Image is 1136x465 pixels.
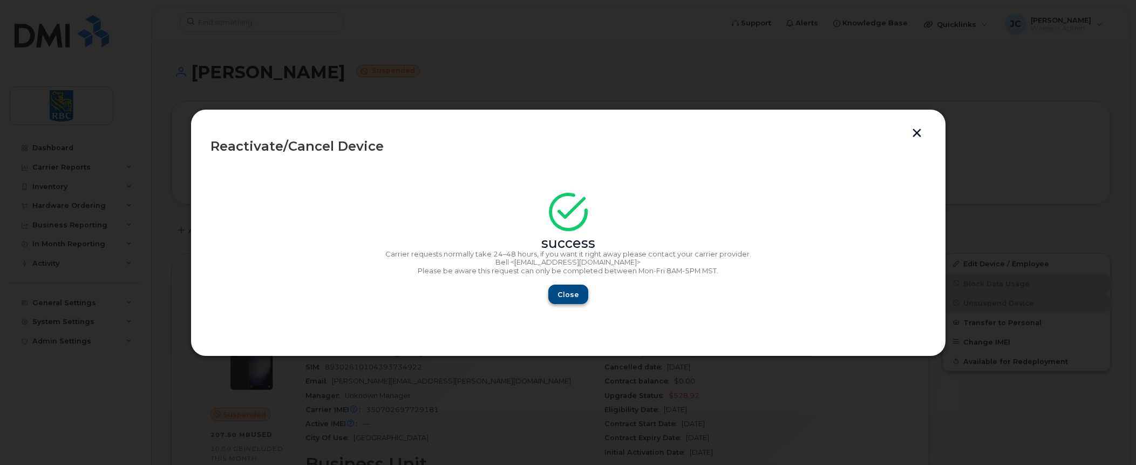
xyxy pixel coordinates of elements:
[210,140,926,153] div: Reactivate/Cancel Device
[210,258,926,267] p: Bell <[EMAIL_ADDRESS][DOMAIN_NAME]>
[210,239,926,248] div: success
[210,250,926,259] p: Carrier requests normally take 24–48 hours, if you want it right away please contact your carrier...
[548,285,588,304] button: Close
[210,267,926,275] p: Please be aware this request can only be completed between Mon-Fri 8AM-5PM MST.
[557,289,579,300] span: Close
